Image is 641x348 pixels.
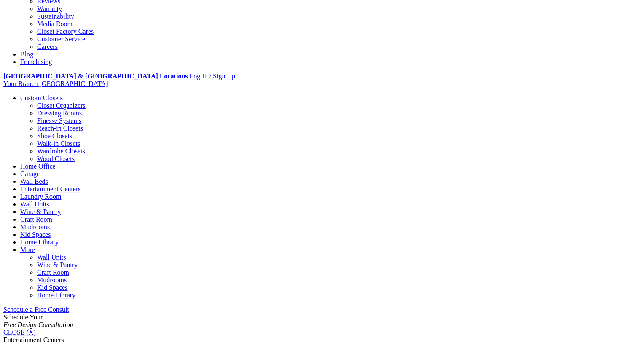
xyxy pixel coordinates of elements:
span: [GEOGRAPHIC_DATA] [39,80,108,87]
a: More menu text will display only on big screen [20,246,35,253]
a: Closet Organizers [37,102,86,109]
a: Customer Service [37,35,85,43]
a: Wardrobe Closets [37,147,85,155]
a: Wall Units [37,254,66,261]
a: Home Library [20,238,59,246]
a: Custom Closets [20,94,63,102]
a: Walk-in Closets [37,140,80,147]
a: CLOSE (X) [3,329,36,336]
a: Kid Spaces [20,231,51,238]
a: Mudrooms [20,223,50,230]
a: Entertainment Centers [20,185,81,193]
a: Wall Units [20,201,49,208]
span: Schedule Your [3,313,73,328]
a: Schedule a Free Consult (opens a dropdown menu) [3,306,69,313]
a: Kid Spaces [37,284,67,291]
a: Mudrooms [37,276,67,284]
a: Closet Factory Cares [37,28,94,35]
a: Garage [20,170,40,177]
a: Careers [37,43,58,50]
a: Home Office [20,163,56,170]
span: Entertainment Centers [3,336,64,343]
a: Dressing Rooms [37,110,82,117]
a: Blog [20,51,33,58]
a: Franchising [20,58,52,65]
a: Wine & Pantry [37,261,78,268]
span: Your Branch [3,80,38,87]
a: Wall Beds [20,178,48,185]
a: Laundry Room [20,193,61,200]
a: Wine & Pantry [20,208,61,215]
a: [GEOGRAPHIC_DATA] & [GEOGRAPHIC_DATA] Locations [3,72,188,80]
a: Media Room [37,20,72,27]
a: Craft Room [37,269,69,276]
a: Warranty [37,5,62,12]
a: Shoe Closets [37,132,72,139]
a: Reach-in Closets [37,125,83,132]
a: Sustainability [37,13,74,20]
a: Your Branch [GEOGRAPHIC_DATA] [3,80,108,87]
em: Free Design Consultation [3,321,73,328]
a: Finesse Systems [37,117,81,124]
a: Log In / Sign Up [189,72,235,80]
a: Wood Closets [37,155,75,162]
a: Craft Room [20,216,52,223]
a: Home Library [37,292,75,299]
